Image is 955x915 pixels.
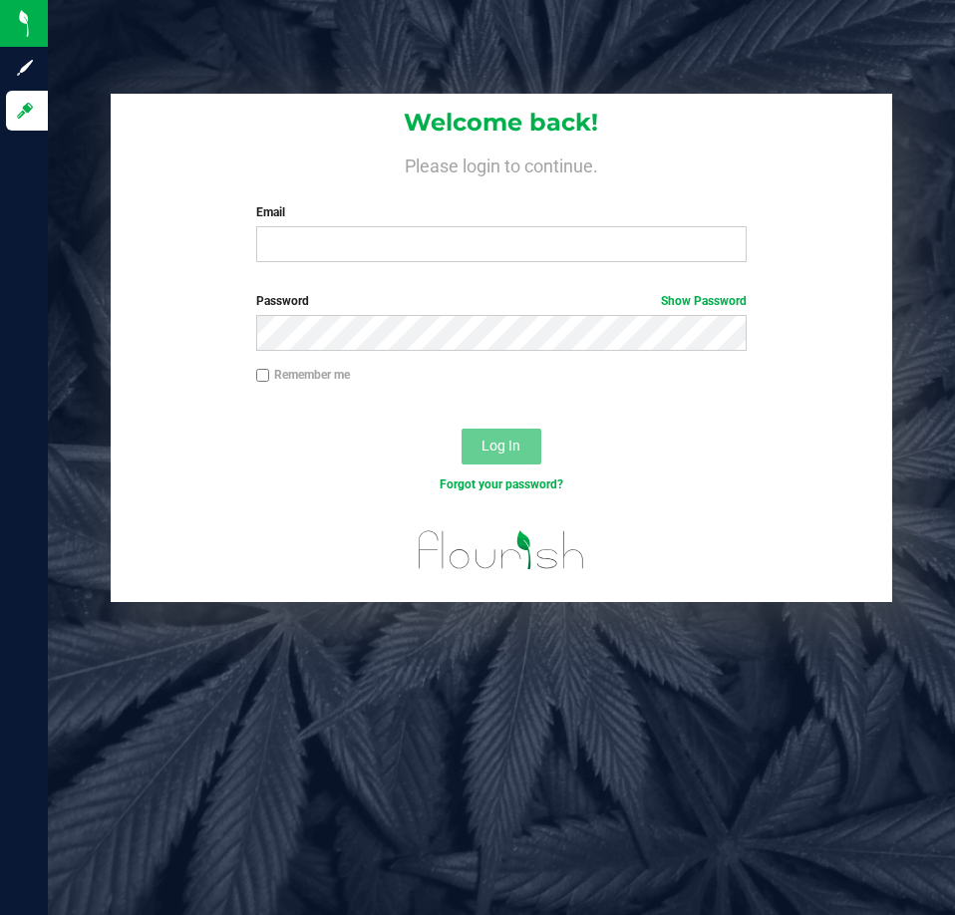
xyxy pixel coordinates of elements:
a: Forgot your password? [440,477,563,491]
h4: Please login to continue. [111,152,891,175]
label: Email [256,203,747,221]
input: Remember me [256,369,270,383]
span: Log In [481,438,520,454]
img: flourish_logo.svg [404,514,599,586]
span: Password [256,294,309,308]
inline-svg: Sign up [15,58,35,78]
label: Remember me [256,366,350,384]
button: Log In [462,429,541,464]
a: Show Password [661,294,747,308]
inline-svg: Log in [15,101,35,121]
h1: Welcome back! [111,110,891,136]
